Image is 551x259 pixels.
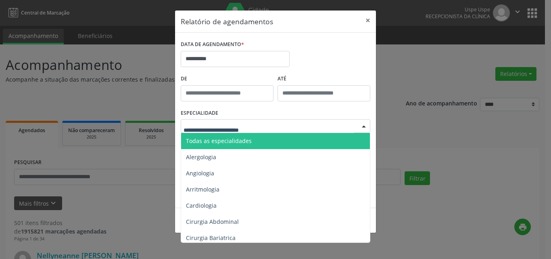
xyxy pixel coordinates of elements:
span: Todas as especialidades [186,137,252,145]
span: Cardiologia [186,202,217,209]
span: Angiologia [186,169,214,177]
span: Cirurgia Bariatrica [186,234,236,242]
button: Close [360,11,376,30]
label: De [181,73,273,85]
label: ESPECIALIDADE [181,107,218,120]
h5: Relatório de agendamentos [181,16,273,27]
label: DATA DE AGENDAMENTO [181,38,244,51]
label: ATÉ [278,73,370,85]
span: Alergologia [186,153,216,161]
span: Cirurgia Abdominal [186,218,239,225]
span: Arritmologia [186,185,219,193]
